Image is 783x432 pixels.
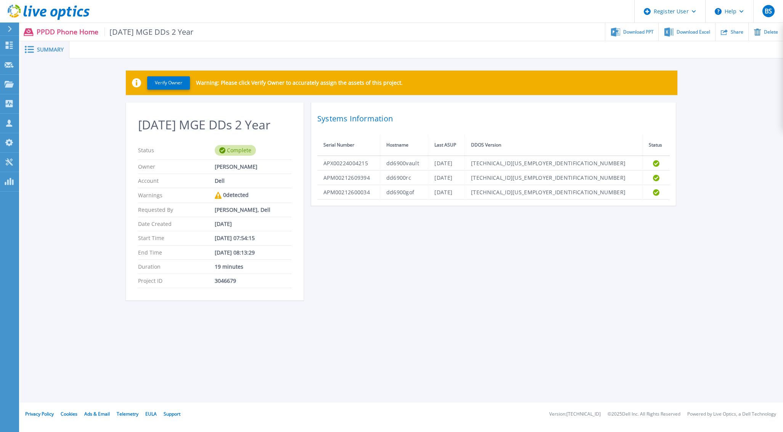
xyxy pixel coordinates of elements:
[215,221,291,227] div: [DATE]
[380,135,428,156] th: Hostname
[138,235,215,241] p: Start Time
[215,250,291,256] div: [DATE] 08:13:29
[465,171,643,185] td: [TECHNICAL_ID][US_EMPLOYER_IDENTIFICATION_NUMBER]
[380,185,428,200] td: dd6900gof
[147,76,190,90] button: Verify Owner
[164,411,180,417] a: Support
[25,411,54,417] a: Privacy Policy
[215,278,291,284] div: 3046679
[138,278,215,284] p: Project ID
[138,221,215,227] p: Date Created
[138,164,215,170] p: Owner
[428,156,465,171] td: [DATE]
[317,185,380,200] td: APM00212600034
[428,185,465,200] td: [DATE]
[196,80,403,86] p: Warning: Please click Verify Owner to accurately assign the assets of this project.
[465,135,643,156] th: DDOS Version
[145,411,157,417] a: EULA
[117,411,138,417] a: Telemetry
[608,412,680,417] li: © 2025 Dell Inc. All Rights Reserved
[428,135,465,156] th: Last ASUP
[138,118,291,132] h2: [DATE] MGE DDs 2 Year
[642,135,670,156] th: Status
[380,156,428,171] td: dd6900vault
[138,250,215,256] p: End Time
[317,135,380,156] th: Serial Number
[215,207,291,213] div: [PERSON_NAME], Dell
[428,171,465,185] td: [DATE]
[215,145,256,156] div: Complete
[105,27,194,36] span: [DATE] MGE DDs 2 Year
[37,47,64,52] span: Summary
[215,178,291,184] div: Dell
[61,411,77,417] a: Cookies
[465,185,643,200] td: [TECHNICAL_ID][US_EMPLOYER_IDENTIFICATION_NUMBER]
[765,8,772,14] span: BS
[138,145,215,156] p: Status
[84,411,110,417] a: Ads & Email
[138,192,215,199] p: Warnings
[138,207,215,213] p: Requested By
[317,112,670,126] h2: Systems Information
[317,171,380,185] td: APM00212609394
[677,30,710,34] span: Download Excel
[623,30,654,34] span: Download PPT
[37,27,194,36] p: PPDD Phone Home
[549,412,601,417] li: Version: [TECHNICAL_ID]
[215,235,291,241] div: [DATE] 07:54:15
[380,171,428,185] td: dd6900rc
[215,192,291,199] div: 0 detected
[215,264,291,270] div: 19 minutes
[764,30,778,34] span: Delete
[687,412,776,417] li: Powered by Live Optics, a Dell Technology
[138,264,215,270] p: Duration
[731,30,743,34] span: Share
[317,156,380,171] td: APX00224004215
[465,156,643,171] td: [TECHNICAL_ID][US_EMPLOYER_IDENTIFICATION_NUMBER]
[138,178,215,184] p: Account
[215,164,291,170] div: [PERSON_NAME]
